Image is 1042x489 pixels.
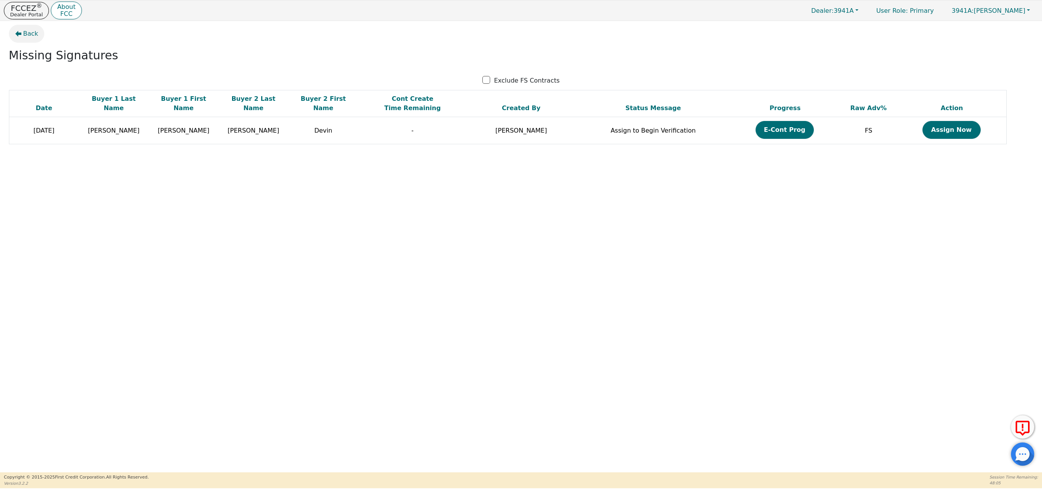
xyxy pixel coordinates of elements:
[158,127,210,134] span: [PERSON_NAME]
[865,127,872,134] span: FS
[57,11,75,17] p: FCC
[23,29,38,38] span: Back
[9,25,45,43] button: Back
[756,121,814,139] button: E-Cont Prog
[358,117,467,144] td: -
[11,104,77,113] div: Date
[220,94,286,113] div: Buyer 2 Last Name
[803,5,867,17] button: Dealer:3941A
[384,95,440,112] span: Cont Create Time Remaining
[869,3,941,18] p: Primary
[494,76,560,85] p: Exclude FS Contracts
[952,7,974,14] span: 3941A:
[922,121,981,139] button: Assign Now
[4,480,149,486] p: Version 3.2.2
[467,117,576,144] td: [PERSON_NAME]
[990,474,1038,480] p: Session Time Remaining:
[1011,415,1034,439] button: Report Error to FCC
[4,2,49,19] button: FCCEZ®Dealer Portal
[941,104,963,112] span: Action
[869,3,941,18] a: User Role: Primary
[811,7,834,14] span: Dealer:
[469,104,574,113] div: Created By
[151,94,217,113] div: Buyer 1 First Name
[51,2,81,20] button: AboutFCC
[314,127,332,134] span: Devin
[9,48,1033,62] h2: Missing Signatures
[576,117,731,144] td: Assign to Begin Verification
[106,475,149,480] span: All Rights Reserved.
[733,104,837,113] div: Progress
[9,117,79,144] td: [DATE]
[577,104,729,113] div: Status Message
[57,4,75,10] p: About
[228,127,279,134] span: [PERSON_NAME]
[4,474,149,481] p: Copyright © 2015- 2025 First Credit Corporation.
[81,94,147,113] div: Buyer 1 Last Name
[841,104,896,113] div: Raw Adv%
[811,7,854,14] span: 3941A
[10,4,43,12] p: FCCEZ
[943,5,1038,17] button: 3941A:[PERSON_NAME]
[36,2,42,9] sup: ®
[990,480,1038,486] p: 48:05
[876,7,908,14] span: User Role :
[290,94,356,113] div: Buyer 2 First Name
[952,7,1025,14] span: [PERSON_NAME]
[88,127,140,134] span: [PERSON_NAME]
[10,12,43,17] p: Dealer Portal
